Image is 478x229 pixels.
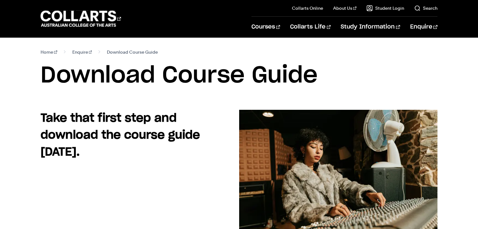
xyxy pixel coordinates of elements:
[107,48,158,56] span: Download Course Guide
[41,48,57,56] a: Home
[333,5,356,11] a: About Us
[41,10,121,28] div: Go to homepage
[41,61,437,90] h1: Download Course Guide
[41,113,200,158] strong: Take that first step and download the course guide [DATE].
[290,17,331,37] a: Collarts Life
[72,48,92,56] a: Enquire
[251,17,280,37] a: Courses
[414,5,437,11] a: Search
[292,5,323,11] a: Collarts Online
[366,5,404,11] a: Student Login
[341,17,400,37] a: Study Information
[410,17,437,37] a: Enquire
